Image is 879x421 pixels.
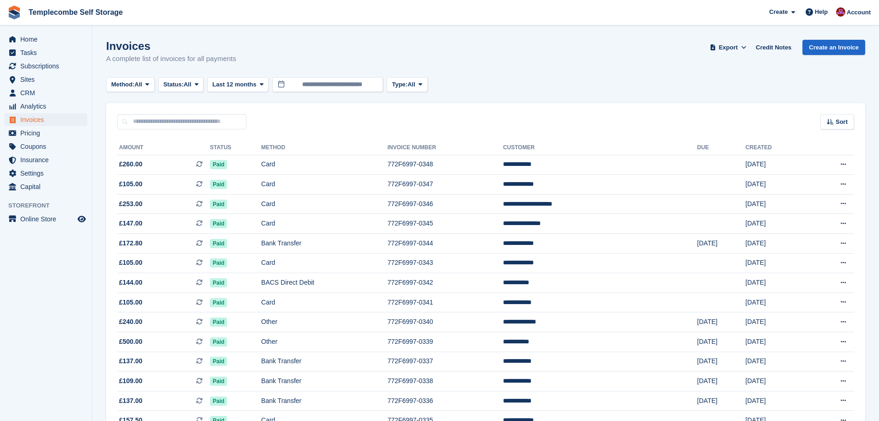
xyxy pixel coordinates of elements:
span: Paid [210,298,227,307]
td: [DATE] [697,391,746,411]
td: 772F6997-0341 [388,293,503,312]
td: [DATE] [746,372,808,391]
span: £144.00 [119,278,143,287]
span: Paid [210,397,227,406]
span: Invoices [20,113,76,126]
td: Card [261,253,388,273]
span: Help [815,7,828,17]
td: 772F6997-0344 [388,234,503,254]
td: [DATE] [746,293,808,312]
td: 772F6997-0347 [388,175,503,195]
a: menu [5,180,87,193]
a: menu [5,60,87,73]
a: Preview store [76,214,87,225]
span: Create [769,7,788,17]
span: £240.00 [119,317,143,327]
a: menu [5,153,87,166]
td: Card [261,155,388,175]
a: Credit Notes [752,40,795,55]
td: [DATE] [746,273,808,293]
td: [DATE] [746,214,808,234]
span: Settings [20,167,76,180]
span: Paid [210,219,227,228]
td: 772F6997-0336 [388,391,503,411]
span: Tasks [20,46,76,59]
span: Status: [163,80,184,89]
th: Due [697,140,746,155]
span: All [135,80,143,89]
button: Method: All [106,77,155,92]
a: menu [5,33,87,46]
img: stora-icon-8386f47178a22dfd0bd8f6a31ec36ba5ce8667c1dd55bd0f319d3a0aa187defe.svg [7,6,21,19]
td: [DATE] [746,155,808,175]
span: £109.00 [119,376,143,386]
td: Card [261,175,388,195]
td: BACS Direct Debit [261,273,388,293]
span: Home [20,33,76,46]
td: [DATE] [746,352,808,372]
a: menu [5,140,87,153]
td: 772F6997-0337 [388,352,503,372]
span: Subscriptions [20,60,76,73]
td: Bank Transfer [261,352,388,372]
span: £105.00 [119,258,143,268]
span: £105.00 [119,298,143,307]
p: A complete list of invoices for all payments [106,54,236,64]
td: Card [261,214,388,234]
td: [DATE] [697,372,746,391]
td: Other [261,312,388,332]
td: 772F6997-0339 [388,332,503,352]
span: £260.00 [119,159,143,169]
td: 772F6997-0342 [388,273,503,293]
span: Export [719,43,738,52]
td: [DATE] [697,312,746,332]
span: Coupons [20,140,76,153]
td: 772F6997-0348 [388,155,503,175]
td: [DATE] [746,312,808,332]
span: Analytics [20,100,76,113]
span: £172.80 [119,238,143,248]
span: All [407,80,415,89]
button: Status: All [158,77,203,92]
a: menu [5,73,87,86]
td: [DATE] [697,332,746,352]
th: Method [261,140,388,155]
a: Create an Invoice [802,40,865,55]
button: Type: All [387,77,427,92]
td: Card [261,293,388,312]
td: [DATE] [746,391,808,411]
th: Customer [503,140,697,155]
a: menu [5,213,87,226]
span: £105.00 [119,179,143,189]
span: Paid [210,239,227,248]
td: [DATE] [746,194,808,214]
td: 772F6997-0340 [388,312,503,332]
td: [DATE] [697,234,746,254]
span: Sort [836,117,848,127]
td: Bank Transfer [261,234,388,254]
a: menu [5,100,87,113]
td: Card [261,194,388,214]
td: Bank Transfer [261,372,388,391]
th: Status [210,140,261,155]
span: £253.00 [119,199,143,209]
a: menu [5,86,87,99]
span: Online Store [20,213,76,226]
td: 772F6997-0346 [388,194,503,214]
td: [DATE] [746,175,808,195]
span: Paid [210,377,227,386]
td: 772F6997-0345 [388,214,503,234]
span: Paid [210,337,227,347]
span: Insurance [20,153,76,166]
a: menu [5,167,87,180]
span: Paid [210,180,227,189]
a: menu [5,46,87,59]
a: menu [5,127,87,140]
span: £137.00 [119,396,143,406]
td: [DATE] [746,234,808,254]
span: Pricing [20,127,76,140]
h1: Invoices [106,40,236,52]
a: Templecombe Self Storage [25,5,126,20]
td: 772F6997-0343 [388,253,503,273]
td: [DATE] [746,253,808,273]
